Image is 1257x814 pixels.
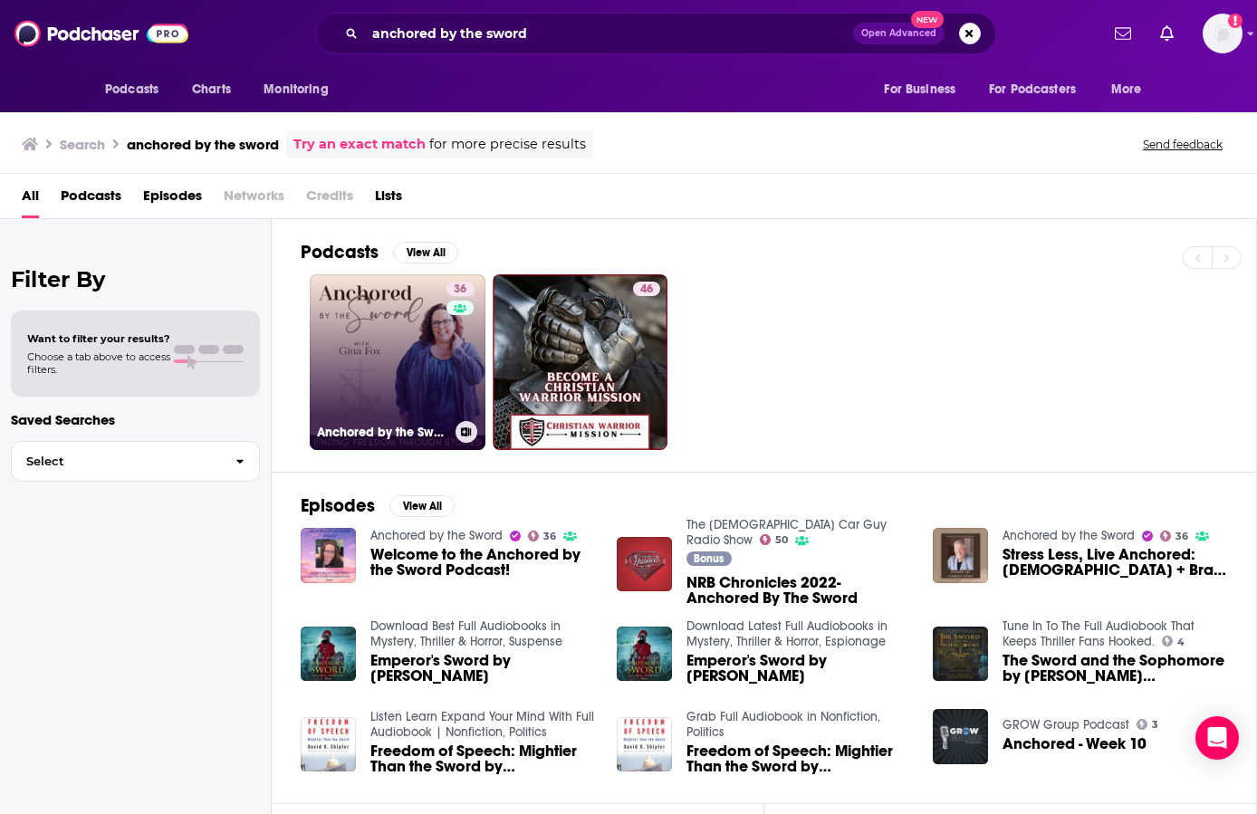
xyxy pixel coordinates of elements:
span: 3 [1152,721,1158,729]
a: Emperor's Sword by Alex Gough [370,653,595,684]
span: for more precise results [429,134,586,155]
a: All [22,181,39,218]
button: Send feedback [1137,137,1228,152]
a: Download Latest Full Audiobooks in Mystery, Thriller & Horror, Espionage [686,618,888,649]
img: Welcome to the Anchored by the Sword Podcast! [301,528,356,583]
h3: anchored by the sword [127,136,279,153]
span: 50 [775,536,788,544]
a: 46 [493,274,668,450]
h2: Podcasts [301,241,379,263]
a: NRB Chronicles 2022- Anchored By The Sword [686,575,911,606]
h2: Filter By [11,266,260,292]
button: open menu [871,72,978,107]
img: Freedom of Speech: Mightier Than the Sword by David K. Shipler | Free Audiobook [617,717,672,772]
a: Lists [375,181,402,218]
button: View All [389,495,455,517]
span: Podcasts [105,77,158,102]
a: Try an exact match [293,134,426,155]
div: Open Intercom Messenger [1195,716,1239,760]
span: New [911,11,944,28]
img: Podchaser - Follow, Share and Rate Podcasts [14,16,188,51]
img: NRB Chronicles 2022- Anchored By The Sword [617,537,672,592]
span: More [1111,77,1142,102]
span: The Sword and the Sophomore by [PERSON_NAME][GEOGRAPHIC_DATA] [1003,653,1227,684]
a: Charts [180,72,242,107]
a: Download Best Full Audiobooks in Mystery, Thriller & Horror, Suspense [370,618,562,649]
a: Stress Less, Live Anchored: Bible + Brain Habits for Resilience with Dr. Charles Stone! [1003,547,1227,578]
span: Stress Less, Live Anchored: [DEMOGRAPHIC_DATA] + Brain Habits for Resilience with [PERSON_NAME]! [1003,547,1227,578]
button: Open AdvancedNew [853,23,945,44]
button: open menu [1099,72,1165,107]
span: 4 [1177,638,1185,646]
img: Emperor's Sword by Alex Gough [617,627,672,682]
a: Freedom of Speech: Mightier Than the Sword by David K. Shipler | Audiobook [370,743,595,774]
span: Bonus [694,553,724,564]
h3: Anchored by the Sword [317,425,448,440]
a: Anchored - Week 10 [1003,736,1147,752]
a: 46 [633,282,660,296]
a: Anchored by the Sword [1003,528,1135,543]
button: Select [11,441,260,482]
span: Emperor's Sword by [PERSON_NAME] [370,653,595,684]
a: Grab Full Audiobook in Nonfiction, Politics [686,709,880,740]
span: Choose a tab above to access filters. [27,350,170,376]
h3: Search [60,136,105,153]
span: Credits [306,181,353,218]
a: 36 [528,531,557,541]
h2: Episodes [301,494,375,517]
img: User Profile [1203,14,1243,53]
span: 36 [543,532,556,541]
a: Freedom of Speech: Mightier Than the Sword by David K. Shipler | Audiobook [301,717,356,772]
span: For Podcasters [989,77,1076,102]
a: Listen Learn Expand Your Mind With Full Audiobook | Nonfiction, Politics [370,709,594,740]
a: The Christian Car Guy Radio Show [686,517,887,548]
a: PodcastsView All [301,241,458,263]
button: open menu [977,72,1102,107]
a: 36Anchored by the Sword [310,274,485,450]
a: Welcome to the Anchored by the Sword Podcast! [370,547,595,578]
a: Podcasts [61,181,121,218]
svg: Add a profile image [1228,14,1243,28]
a: 36 [446,282,474,296]
img: Stress Less, Live Anchored: Bible + Brain Habits for Resilience with Dr. Charles Stone! [933,528,988,583]
span: Freedom of Speech: Mightier Than the Sword by [PERSON_NAME] | Audiobook [370,743,595,774]
span: 36 [454,281,466,299]
span: Open Advanced [861,29,936,38]
a: EpisodesView All [301,494,455,517]
span: Emperor's Sword by [PERSON_NAME] [686,653,911,684]
span: Logged in as BenLaurro [1203,14,1243,53]
input: Search podcasts, credits, & more... [365,19,853,48]
span: Freedom of Speech: Mightier Than the Sword by [PERSON_NAME] | Free Audiobook [686,743,911,774]
a: 50 [760,534,789,545]
span: For Business [884,77,955,102]
span: Want to filter your results? [27,332,170,345]
span: Episodes [143,181,202,218]
a: Anchored - Week 10 [933,709,988,764]
a: Tune In To The Full Audiobook That Keeps Thriller Fans Hooked. [1003,618,1195,649]
a: GROW Group Podcast [1003,717,1129,733]
a: Freedom of Speech: Mightier Than the Sword by David K. Shipler | Free Audiobook [686,743,911,774]
img: The Sword and the Sophomore by B.P. Sweany [933,627,988,682]
a: Emperor's Sword by Alex Gough [686,653,911,684]
span: Select [12,455,221,467]
p: Saved Searches [11,411,260,428]
a: 3 [1137,719,1159,730]
a: The Sword and the Sophomore by B.P. Sweany [1003,653,1227,684]
span: 36 [1175,532,1188,541]
button: open menu [92,72,182,107]
a: 4 [1162,636,1185,646]
span: Charts [192,77,231,102]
